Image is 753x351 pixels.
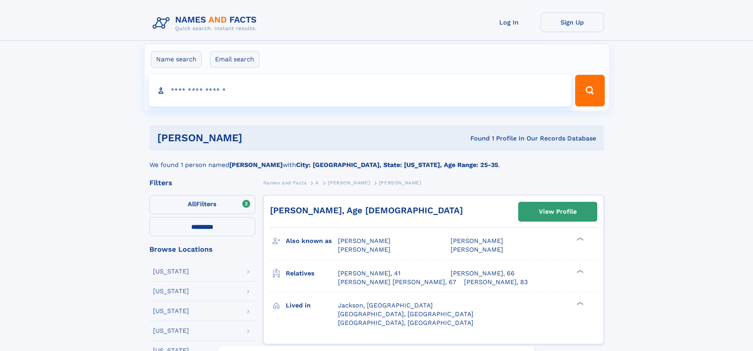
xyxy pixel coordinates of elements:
span: [PERSON_NAME] [338,246,391,253]
a: [PERSON_NAME], Age [DEMOGRAPHIC_DATA] [270,205,463,215]
button: Search Button [575,75,604,106]
span: All [188,200,196,208]
a: Names and Facts [263,178,307,188]
a: [PERSON_NAME] [328,178,370,188]
div: ❯ [575,269,584,274]
a: Sign Up [541,13,604,32]
span: [GEOGRAPHIC_DATA], [GEOGRAPHIC_DATA] [338,319,474,326]
h1: [PERSON_NAME] [157,133,357,143]
label: Name search [151,51,202,68]
div: Filters [149,179,255,186]
a: Log In [477,13,541,32]
div: [US_STATE] [153,328,189,334]
h3: Lived in [286,299,338,312]
div: Found 1 Profile In Our Records Database [356,134,596,143]
div: We found 1 person named with . [149,151,604,170]
a: View Profile [519,202,597,221]
a: [PERSON_NAME] [PERSON_NAME], 67 [338,278,456,286]
span: Jackson, [GEOGRAPHIC_DATA] [338,302,433,309]
label: Email search [210,51,259,68]
div: Browse Locations [149,246,255,253]
span: [PERSON_NAME] [451,237,503,245]
span: [PERSON_NAME] [328,180,370,186]
b: City: [GEOGRAPHIC_DATA], State: [US_STATE], Age Range: 25-35 [296,161,498,169]
div: [US_STATE] [153,308,189,314]
span: [PERSON_NAME] [451,246,503,253]
a: A [315,178,319,188]
div: ❯ [575,237,584,242]
a: [PERSON_NAME], 66 [451,269,515,278]
label: Filters [149,195,255,214]
h3: Also known as [286,234,338,248]
div: [US_STATE] [153,268,189,275]
span: [PERSON_NAME] [338,237,391,245]
a: [PERSON_NAME], 83 [464,278,528,286]
b: [PERSON_NAME] [229,161,283,169]
h3: Relatives [286,267,338,280]
input: search input [149,75,572,106]
span: [GEOGRAPHIC_DATA], [GEOGRAPHIC_DATA] [338,310,474,318]
div: [US_STATE] [153,288,189,294]
span: A [315,180,319,186]
span: [PERSON_NAME] [379,180,421,186]
img: Logo Names and Facts [149,13,263,34]
a: [PERSON_NAME], 41 [338,269,400,278]
div: ❯ [575,301,584,306]
div: View Profile [539,203,577,221]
